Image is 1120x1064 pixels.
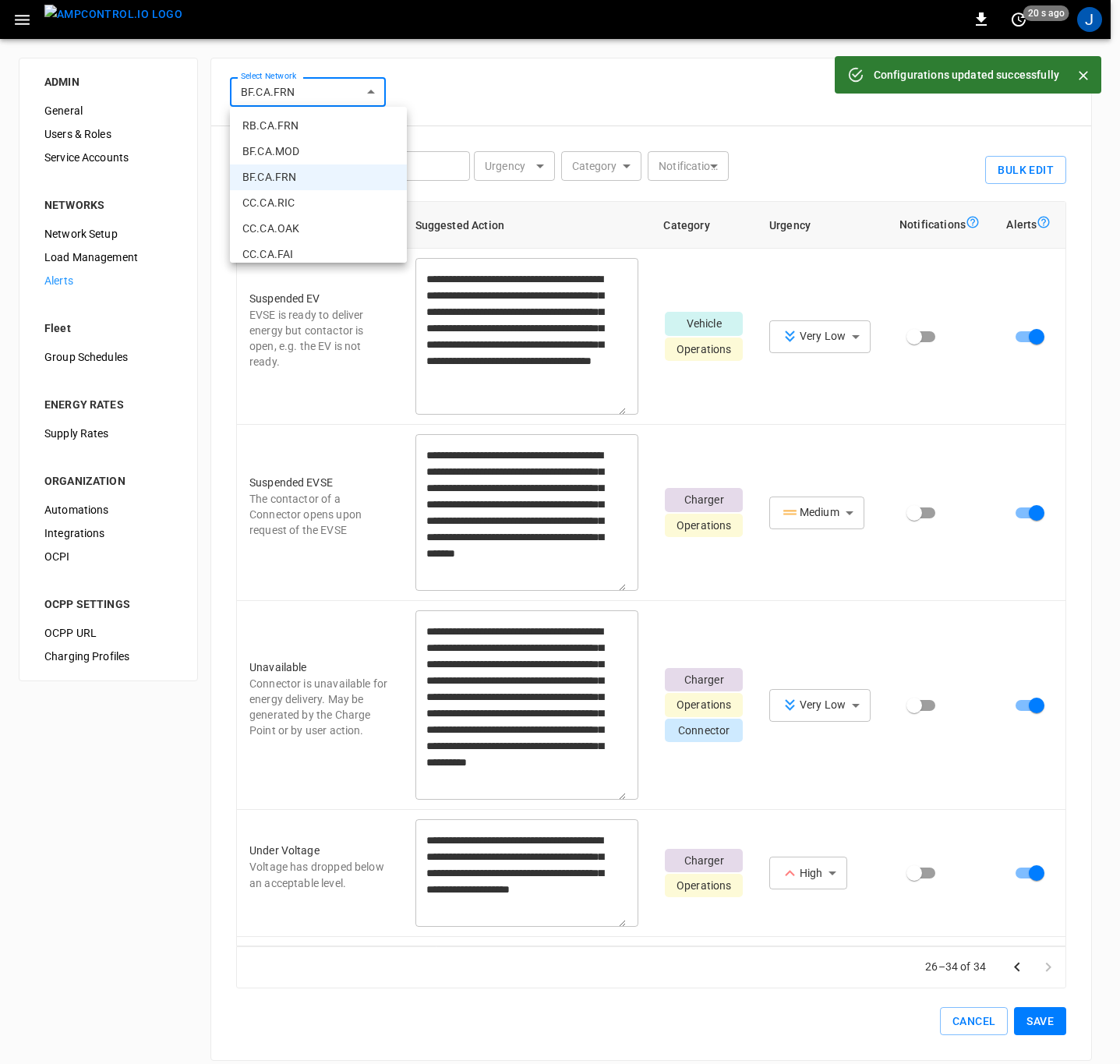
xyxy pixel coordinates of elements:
div: Configurations updated successfully [874,61,1059,89]
li: BF.CA.MOD [230,139,407,164]
button: Close [1072,64,1095,87]
li: RB.CA.FRN [230,113,407,139]
li: CC.CA.RIC [230,190,407,216]
li: BF.CA.FRN [230,164,407,190]
li: CC.CA.FAI [230,242,407,267]
li: CC.CA.OAK [230,216,407,242]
